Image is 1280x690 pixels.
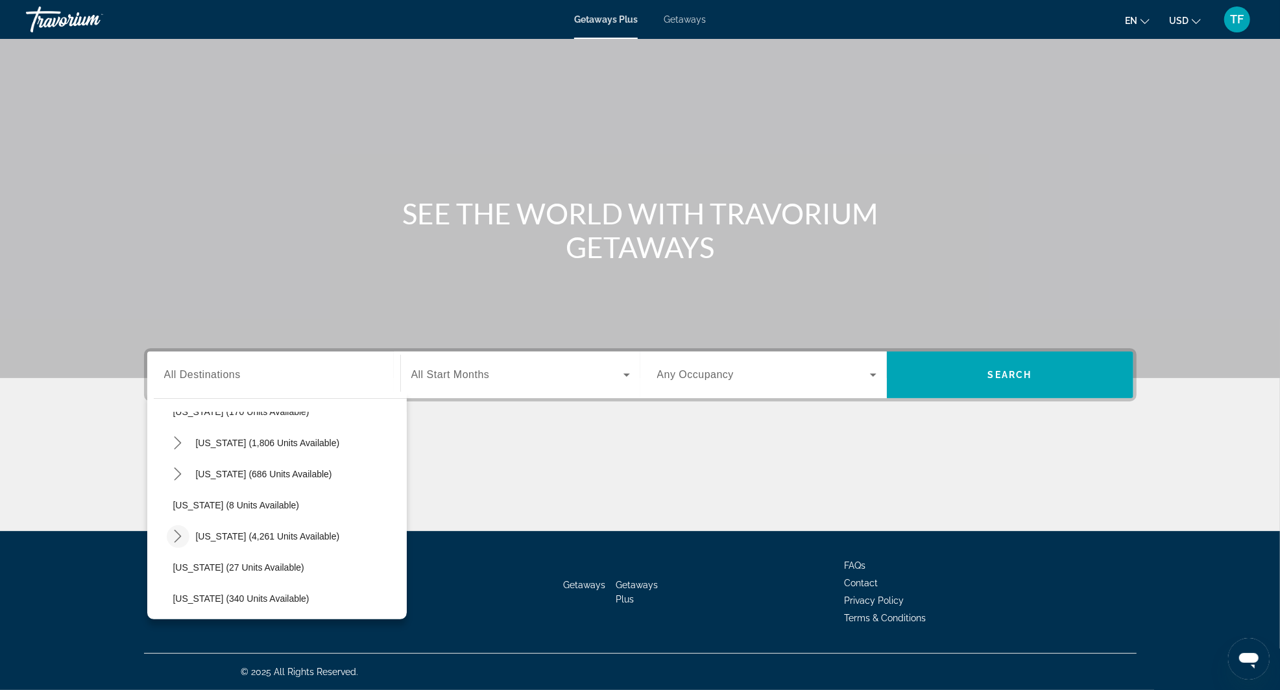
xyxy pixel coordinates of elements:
[167,400,407,423] button: Select destination: Arkansas (170 units available)
[167,556,407,579] button: Select destination: Georgia (27 units available)
[173,562,304,573] span: [US_STATE] (27 units available)
[189,431,346,455] button: Select destination: California (1,806 units available)
[887,351,1133,398] button: Search
[189,462,339,486] button: Select destination: Colorado (686 units available)
[845,595,904,606] a: Privacy Policy
[167,587,407,610] button: Select destination: Idaho (340 units available)
[845,613,926,623] a: Terms & Conditions
[1169,11,1201,30] button: Change currency
[664,14,706,25] a: Getaways
[164,368,383,383] input: Select destination
[167,494,407,517] button: Select destination: Delaware (8 units available)
[574,14,638,25] a: Getaways Plus
[988,370,1032,380] span: Search
[1125,11,1150,30] button: Change language
[616,580,658,604] a: Getaways Plus
[563,580,605,590] a: Getaways
[196,469,332,479] span: [US_STATE] (686 units available)
[173,593,309,604] span: [US_STATE] (340 units available)
[167,432,189,455] button: Toggle California (1,806 units available) submenu
[1169,16,1189,26] span: USD
[147,351,1133,398] div: Search widget
[1220,6,1254,33] button: User Menu
[26,3,156,36] a: Travorium
[167,525,189,548] button: Toggle Florida (4,261 units available) submenu
[173,407,309,417] span: [US_STATE] (170 units available)
[189,525,346,548] button: Select destination: Florida (4,261 units available)
[167,463,189,486] button: Toggle Colorado (686 units available) submenu
[1125,16,1137,26] span: en
[241,667,359,677] span: © 2025 All Rights Reserved.
[196,438,340,448] span: [US_STATE] (1,806 units available)
[1231,13,1244,26] span: TF
[1228,638,1270,680] iframe: Button to launch messaging window
[164,369,241,380] span: All Destinations
[196,531,340,541] span: [US_STATE] (4,261 units available)
[147,392,407,619] div: Destination options
[397,196,884,264] h1: SEE THE WORLD WITH TRAVORIUM GETAWAYS
[845,560,866,571] a: FAQs
[173,500,300,510] span: [US_STATE] (8 units available)
[657,369,734,380] span: Any Occupancy
[845,578,878,588] a: Contact
[411,369,490,380] span: All Start Months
